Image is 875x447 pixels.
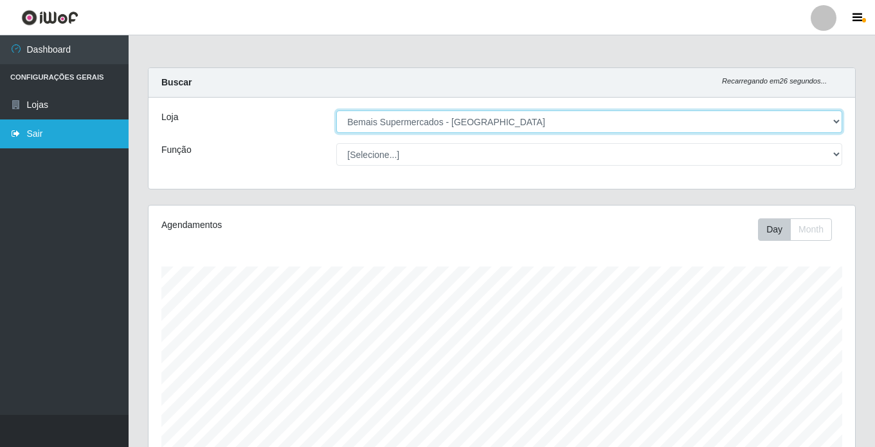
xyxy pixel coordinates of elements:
div: Toolbar with button groups [758,218,842,241]
button: Month [790,218,832,241]
label: Função [161,143,192,157]
button: Day [758,218,791,241]
label: Loja [161,110,178,124]
div: Agendamentos [161,218,434,232]
img: CoreUI Logo [21,10,78,26]
i: Recarregando em 26 segundos... [722,77,827,85]
div: First group [758,218,832,241]
strong: Buscar [161,77,192,87]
